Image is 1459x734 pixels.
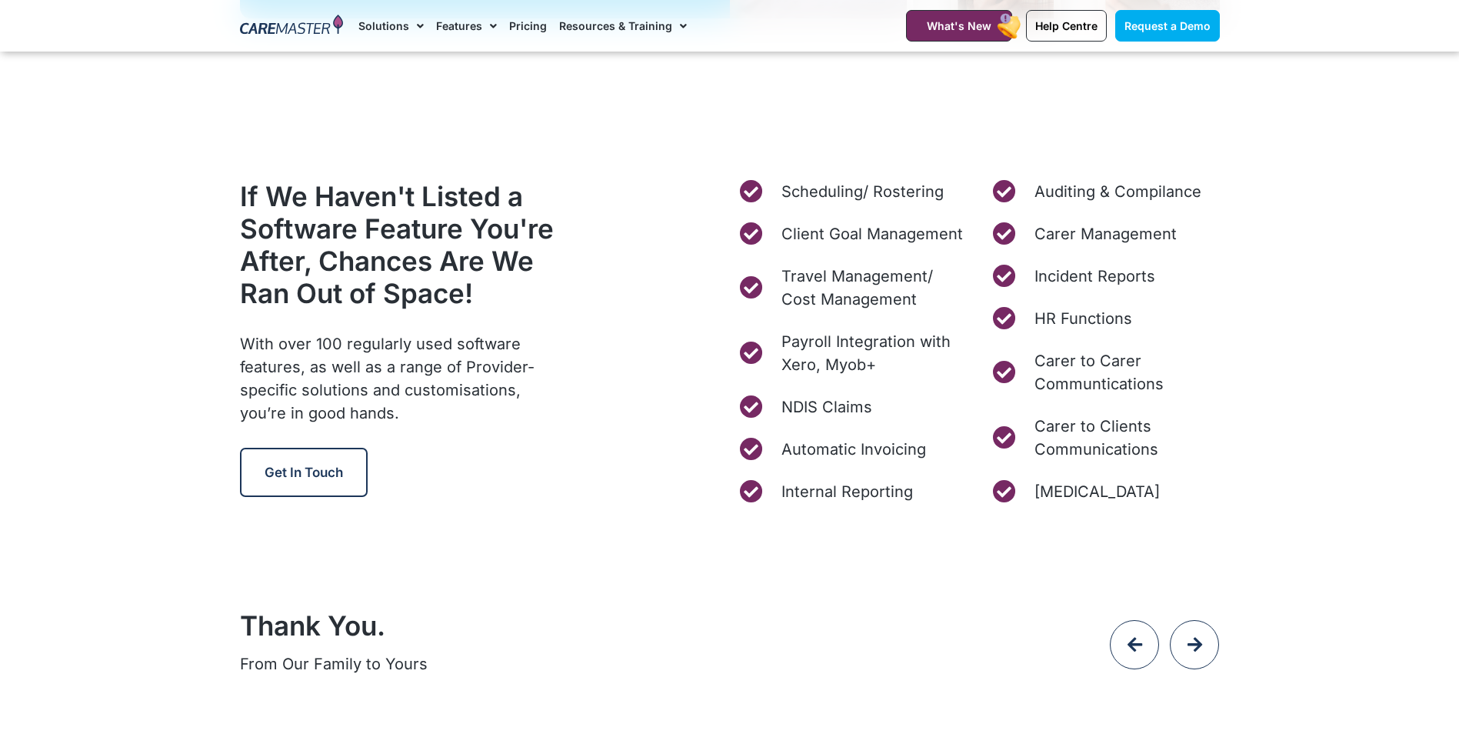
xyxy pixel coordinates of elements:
[240,448,368,497] a: Get in Touch
[240,609,1000,642] h2: Thank You.
[1031,349,1220,395] span: Carer to Carer Communtications
[1031,222,1177,245] span: Carer Management
[738,265,967,311] a: Travel Management/ Cost Management
[1035,19,1098,32] span: Help Centre
[778,180,944,203] span: Scheduling/ Rostering
[991,265,1220,288] a: Incident Reports
[240,335,535,422] span: With over 100 regularly used software features, as well as a range of Provider-specific solutions...
[778,480,913,503] span: Internal Reporting
[738,180,967,203] a: Scheduling/ Rostering
[240,15,344,38] img: CareMaster Logo
[1031,265,1155,288] span: Incident Reports
[991,180,1220,203] a: Auditing & Compilance
[778,265,967,311] span: Travel Management/ Cost Management
[1026,10,1107,42] a: Help Centre
[778,222,963,245] span: Client Goal Management
[738,438,967,461] a: Automatic Invoicing
[778,395,872,419] span: NDIS Claims
[991,349,1220,395] a: Carer to Carer Communtications
[1031,307,1132,330] span: HR Functions
[991,480,1220,503] a: [MEDICAL_DATA]
[927,19,991,32] span: What's New
[738,480,967,503] a: Internal Reporting
[991,415,1220,461] a: Carer to Clients Communications
[778,330,967,376] span: Payroll Integration with Xero, Myob+
[1124,19,1211,32] span: Request a Demo
[265,465,343,480] span: Get in Touch
[738,395,967,419] a: NDIS Claims
[738,222,967,245] a: Client Goal Management
[1031,480,1160,503] span: [MEDICAL_DATA]
[240,180,568,309] h2: If We Haven't Listed a Software Feature You're After, Chances Are We Ran Out of Space!
[1031,180,1201,203] span: Auditing & Compilance
[778,438,926,461] span: Automatic Invoicing
[240,655,428,673] span: From Our Family to Yours
[991,307,1220,330] a: HR Functions
[1031,415,1220,461] span: Carer to Clients Communications
[1115,10,1220,42] a: Request a Demo
[991,222,1220,245] a: Carer Management
[906,10,1012,42] a: What's New
[738,330,967,376] a: Payroll Integration with Xero, Myob+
